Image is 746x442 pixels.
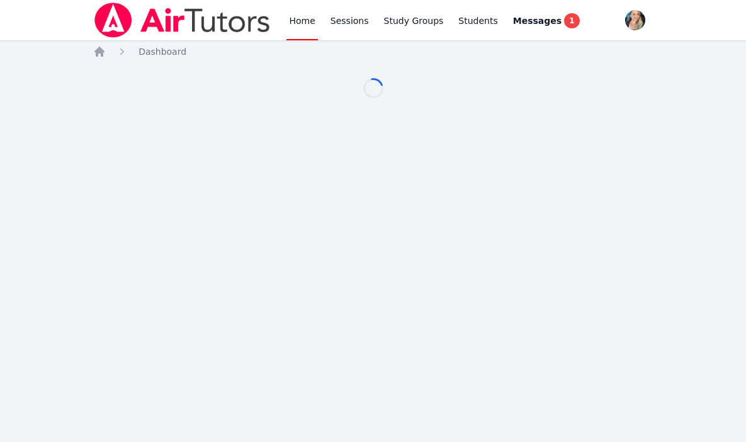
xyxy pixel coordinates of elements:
[138,47,186,57] span: Dashboard
[564,13,579,28] span: 1
[513,14,562,27] span: Messages
[138,45,186,58] a: Dashboard
[93,3,271,38] img: Air Tutors
[93,45,653,58] nav: Breadcrumb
